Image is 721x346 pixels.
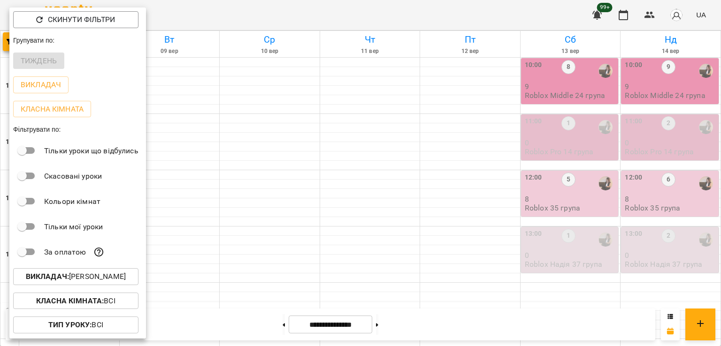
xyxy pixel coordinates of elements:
[26,272,69,281] b: Викладач :
[21,104,84,115] p: Класна кімната
[9,32,146,49] div: Групувати по:
[9,121,146,138] div: Фільтрувати по:
[44,171,102,182] p: Скасовані уроки
[13,268,138,285] button: Викладач:[PERSON_NAME]
[36,296,104,305] b: Класна кімната :
[13,11,138,28] button: Скинути фільтри
[44,247,86,258] p: За оплатою
[26,271,126,282] p: [PERSON_NAME]
[48,14,115,25] p: Скинути фільтри
[13,101,91,118] button: Класна кімната
[21,79,61,90] p: Викладач
[44,221,103,233] p: Тільки мої уроки
[44,145,138,157] p: Тільки уроки що відбулись
[48,320,92,329] b: Тип Уроку :
[13,316,138,333] button: Тип Уроку:Всі
[36,295,115,307] p: Всі
[13,76,69,93] button: Викладач
[48,319,103,331] p: Всі
[13,293,138,309] button: Класна кімната:Всі
[44,196,100,207] p: Кольори кімнат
